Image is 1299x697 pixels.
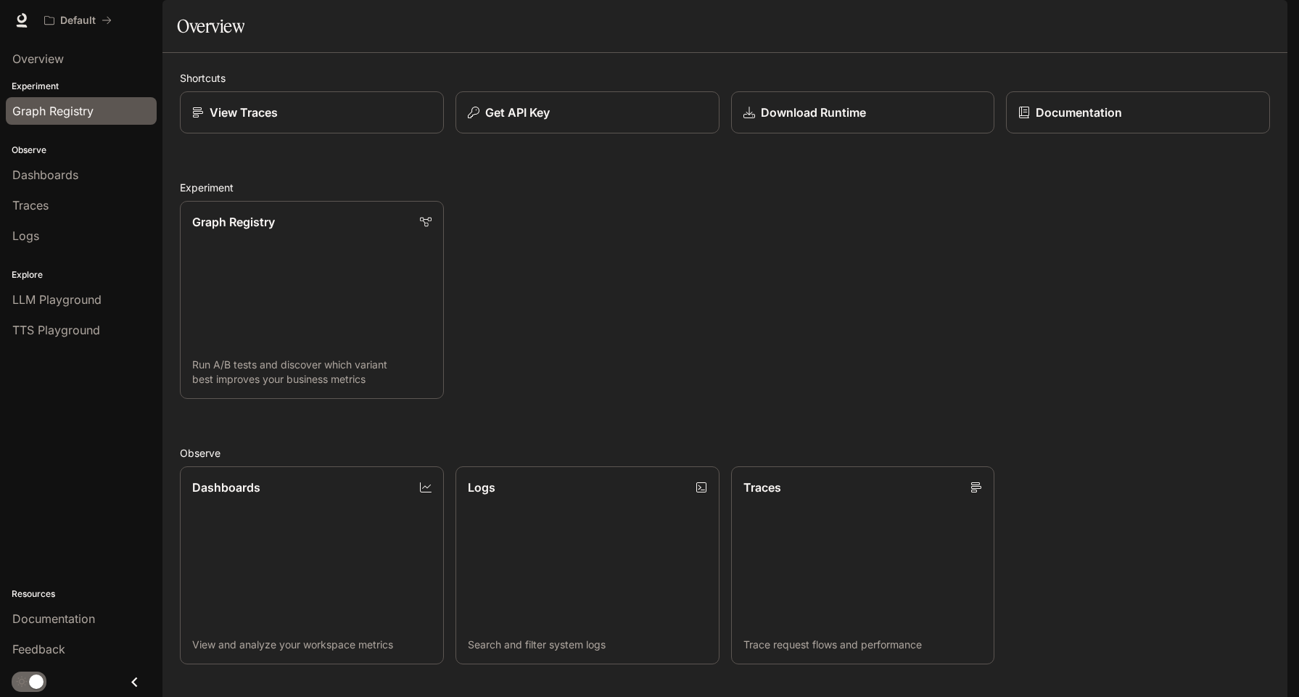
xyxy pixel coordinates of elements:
p: Get API Key [485,104,550,121]
p: Run A/B tests and discover which variant best improves your business metrics [192,358,432,387]
a: Graph RegistryRun A/B tests and discover which variant best improves your business metrics [180,201,444,399]
p: View Traces [210,104,278,121]
p: Dashboards [192,479,260,496]
p: Documentation [1036,104,1122,121]
a: Download Runtime [731,91,995,133]
h2: Shortcuts [180,70,1270,86]
button: Get API Key [455,91,719,133]
p: Traces [743,479,781,496]
p: Trace request flows and performance [743,638,983,652]
a: Documentation [1006,91,1270,133]
p: Logs [468,479,495,496]
p: Default [60,15,96,27]
h2: Observe [180,445,1270,461]
a: TracesTrace request flows and performance [731,466,995,664]
a: View Traces [180,91,444,133]
p: Graph Registry [192,213,275,231]
a: LogsSearch and filter system logs [455,466,719,664]
p: Search and filter system logs [468,638,707,652]
h2: Experiment [180,180,1270,195]
button: All workspaces [38,6,118,35]
p: Download Runtime [761,104,866,121]
p: View and analyze your workspace metrics [192,638,432,652]
h1: Overview [177,12,244,41]
a: DashboardsView and analyze your workspace metrics [180,466,444,664]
